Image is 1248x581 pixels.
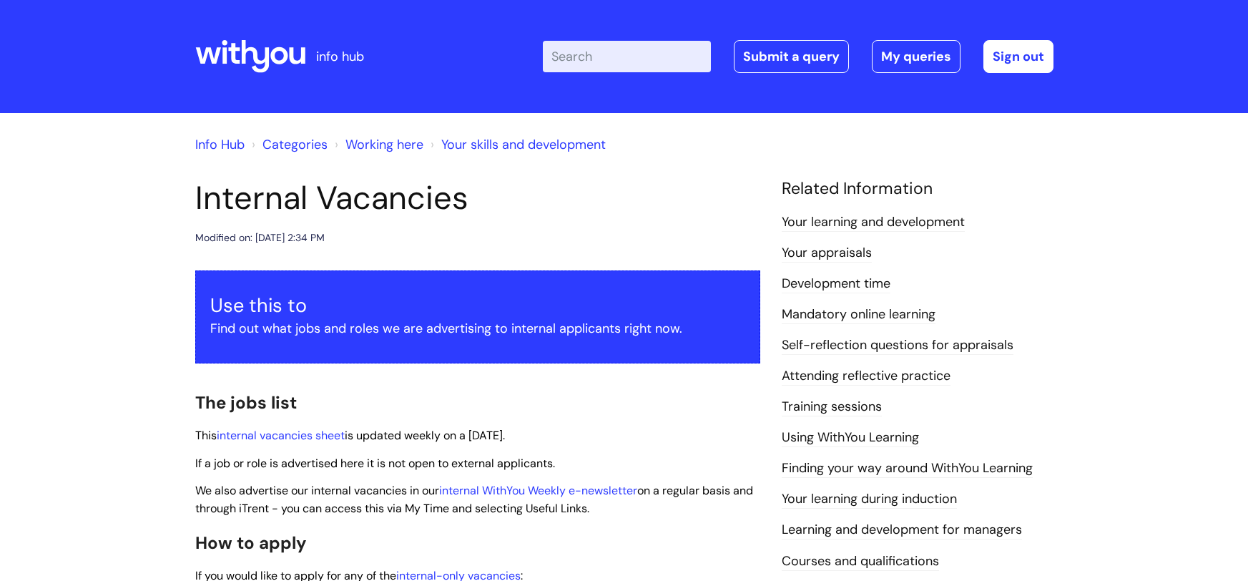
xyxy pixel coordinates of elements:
[195,391,297,414] span: The jobs list
[782,459,1033,478] a: Finding your way around WithYou Learning
[983,40,1053,73] a: Sign out
[195,532,307,554] span: How to apply
[782,179,1053,199] h4: Related Information
[316,45,364,68] p: info hub
[782,244,872,263] a: Your appraisals
[782,552,939,571] a: Courses and qualifications
[331,133,423,156] li: Working here
[441,136,606,153] a: Your skills and development
[248,133,328,156] li: Solution home
[782,429,919,447] a: Using WithYou Learning
[782,306,935,324] a: Mandatory online learning
[345,136,423,153] a: Working here
[195,483,753,516] span: We also advertise our internal vacancies in our on a regular basis and through iTrent - you can a...
[439,483,637,498] a: internal WithYou Weekly e-newsletter
[782,275,890,293] a: Development time
[872,40,960,73] a: My queries
[782,521,1022,539] a: Learning and development for managers
[782,336,1013,355] a: Self-reflection questions for appraisals
[734,40,849,73] a: Submit a query
[195,136,245,153] a: Info Hub
[195,229,325,247] div: Modified on: [DATE] 2:34 PM
[195,179,760,218] h1: Internal Vacancies
[427,133,606,156] li: Your skills and development
[210,317,745,340] p: Find out what jobs and roles we are advertising to internal applicants right now.
[210,294,745,317] h3: Use this to
[217,428,345,443] a: internal vacancies sheet
[195,456,555,471] span: If a job or role is advertised here it is not open to external applicants.
[782,490,957,509] a: Your learning during induction
[543,41,711,72] input: Search
[782,367,950,386] a: Attending reflective practice
[782,213,965,232] a: Your learning and development
[543,40,1053,73] div: | -
[782,398,882,416] a: Training sessions
[262,136,328,153] a: Categories
[195,428,505,443] span: This is updated weekly on a [DATE].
